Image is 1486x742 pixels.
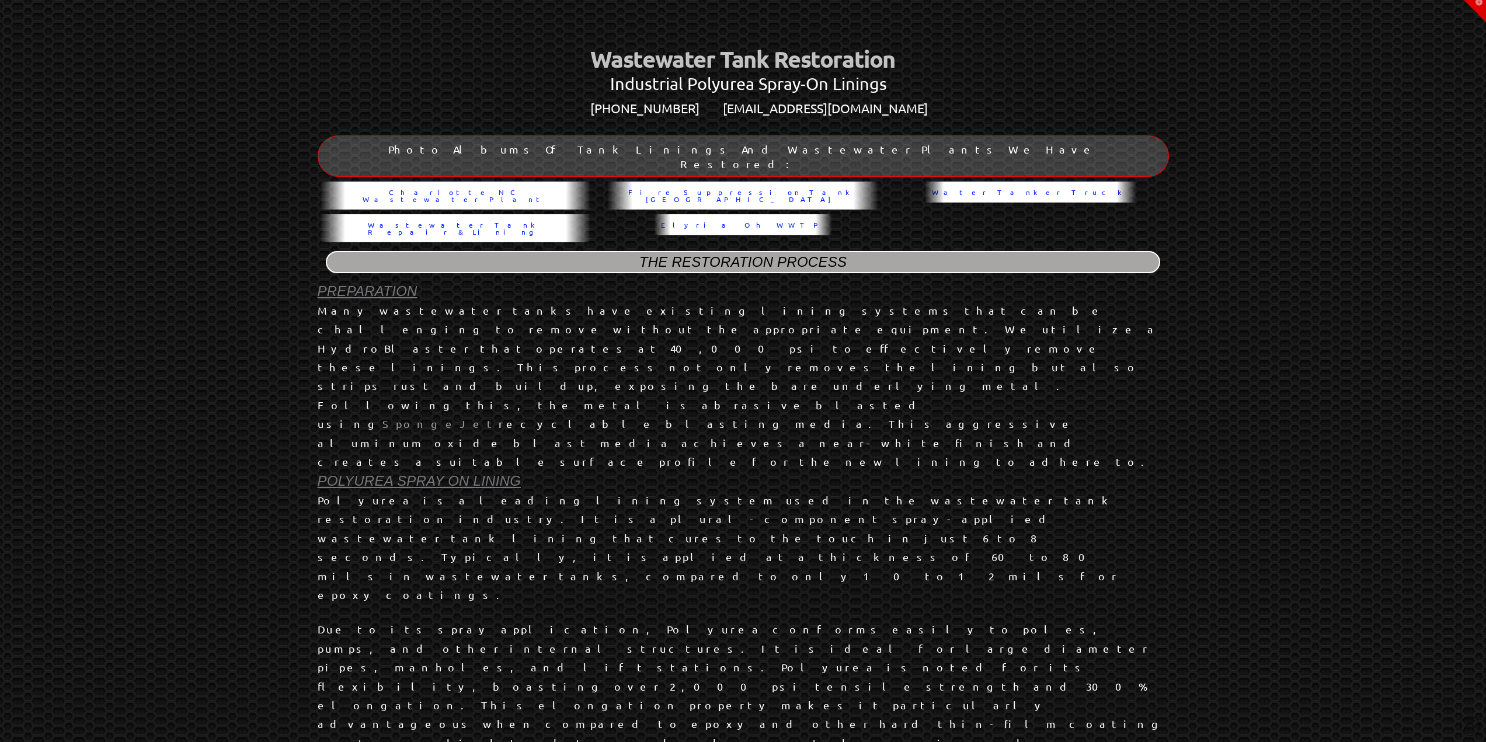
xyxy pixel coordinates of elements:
a: Back to Top [1460,716,1480,736]
span: Fire Suppression Tank [GEOGRAPHIC_DATA] [614,189,872,203]
span: Wastewater Tank Repair & Lining [326,221,584,235]
a: Charlotte NC Wastewater Plant [318,182,594,210]
span: Water Tanker Truck [932,189,1130,196]
a: Wastewater Tank Repair & Lining [318,214,594,242]
span: The Restoration Process [639,254,847,270]
a: SpongeJet [382,417,499,430]
div: Photo Albums Of Tank Linings And Wastewater Plants We Have Restored: [318,135,1169,177]
span: POLYUREA SPRAY ON LINING [318,473,521,489]
span: PREPARATION [318,283,417,299]
a: Water Tanker Truck [923,182,1138,203]
span: Elyria Oh WWTP [661,221,825,228]
a: Fire Suppression Tank [GEOGRAPHIC_DATA] [605,182,881,210]
center: Wastewater Tank Restoration [314,43,1172,75]
span: Polyurea is a leading lining system used in the wastewater tank restoration industry. It is a plu... [318,494,1119,601]
center: [PHONE_NUMBER] [EMAIL_ADDRESS][DOMAIN_NAME] [349,99,1169,117]
a: Elyria Oh WWTP [652,214,834,235]
span: Many wastewater tanks have existing lining systems that can be challenging to remove without the ... [318,304,1160,468]
center: Industrial Polyurea Spray-On Linings [318,72,1179,95]
span: Charlotte NC Wastewater Plant [326,189,584,203]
